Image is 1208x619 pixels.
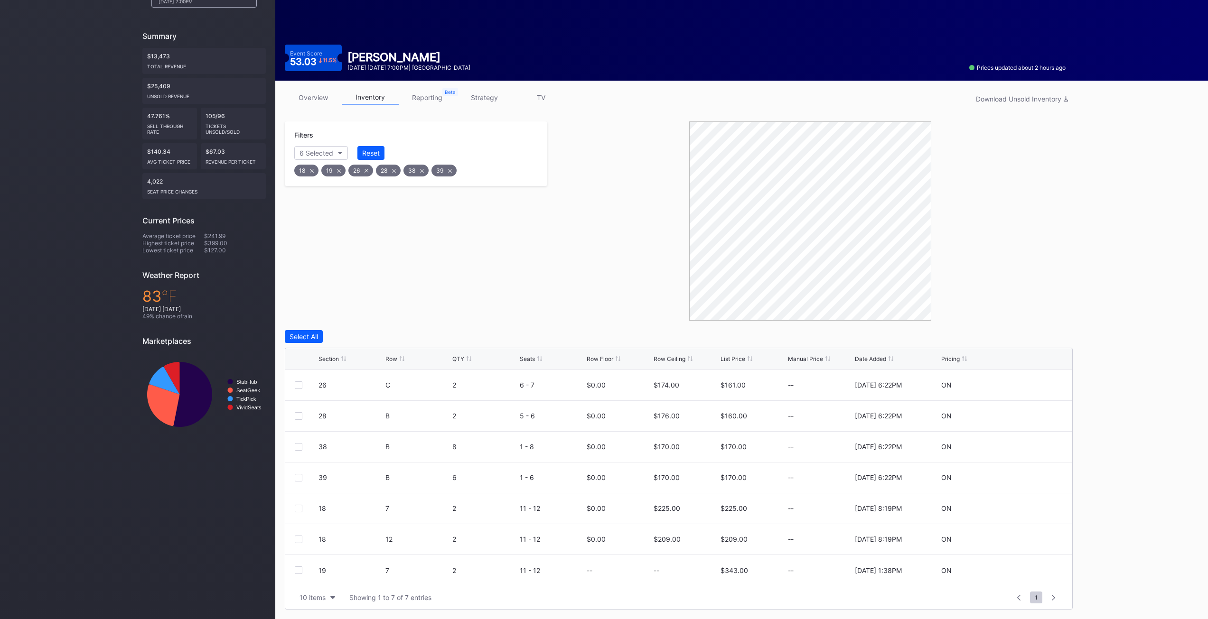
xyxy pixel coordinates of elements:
[142,173,266,199] div: 4,022
[969,64,1066,71] div: Prices updated about 2 hours ago
[349,593,431,601] div: Showing 1 to 7 of 7 entries
[362,149,380,157] div: Reset
[147,120,192,135] div: Sell Through Rate
[721,473,747,481] div: $170.00
[142,336,266,346] div: Marketplaces
[385,535,450,543] div: 12
[520,355,535,362] div: Seats
[348,165,373,176] div: 26
[941,504,952,512] div: ON
[855,504,902,512] div: [DATE] 8:19PM
[204,247,266,254] div: $127.00
[147,90,261,99] div: Unsold Revenue
[452,412,517,420] div: 2
[855,443,902,451] div: [DATE] 6:22PM
[520,566,584,574] div: 11 - 12
[654,566,659,574] div: --
[456,90,513,105] a: strategy
[300,593,326,601] div: 10 items
[941,535,952,543] div: ON
[587,535,606,543] div: $0.00
[147,155,192,165] div: Avg ticket price
[294,131,538,139] div: Filters
[142,270,266,280] div: Weather Report
[788,473,852,481] div: --
[452,443,517,451] div: 8
[788,443,852,451] div: --
[941,443,952,451] div: ON
[385,412,450,420] div: B
[452,381,517,389] div: 2
[290,50,322,57] div: Event Score
[654,443,680,451] div: $170.00
[321,165,346,176] div: 19
[399,90,456,105] a: reporting
[142,313,266,320] div: 49 % chance of rain
[721,355,745,362] div: List Price
[721,412,747,420] div: $160.00
[142,247,204,254] div: Lowest ticket price
[357,146,384,160] button: Reset
[285,90,342,105] a: overview
[941,355,960,362] div: Pricing
[654,412,680,420] div: $176.00
[300,149,333,157] div: 6 Selected
[788,504,852,512] div: --
[236,388,260,393] text: SeatGeek
[318,443,383,451] div: 38
[452,355,464,362] div: QTY
[161,287,177,305] span: ℉
[323,58,337,63] div: 11.5 %
[318,473,383,481] div: 39
[976,95,1068,103] div: Download Unsold Inventory
[201,143,266,169] div: $67.03
[721,504,747,512] div: $225.00
[452,566,517,574] div: 2
[142,353,266,436] svg: Chart title
[142,48,266,74] div: $13,473
[385,355,397,362] div: Row
[403,165,429,176] div: 38
[721,443,747,451] div: $170.00
[385,504,450,512] div: 7
[385,473,450,481] div: B
[654,504,680,512] div: $225.00
[385,443,450,451] div: B
[788,412,852,420] div: --
[855,355,886,362] div: Date Added
[654,355,685,362] div: Row Ceiling
[347,64,470,71] div: [DATE] [DATE] 7:00PM | [GEOGRAPHIC_DATA]
[520,412,584,420] div: 5 - 6
[587,443,606,451] div: $0.00
[318,504,383,512] div: 18
[294,146,348,160] button: 6 Selected
[452,504,517,512] div: 2
[941,473,952,481] div: ON
[376,165,401,176] div: 28
[721,381,746,389] div: $161.00
[520,443,584,451] div: 1 - 8
[347,50,470,64] div: [PERSON_NAME]
[971,92,1073,105] button: Download Unsold Inventory
[290,333,318,341] div: Select All
[236,379,257,385] text: StubHub
[142,108,197,139] div: 47.761%
[1030,591,1042,603] span: 1
[142,31,266,41] div: Summary
[654,535,681,543] div: $209.00
[431,165,457,176] div: 39
[142,287,266,305] div: 83
[206,120,262,135] div: Tickets Unsold/Sold
[520,473,584,481] div: 1 - 6
[721,535,748,543] div: $209.00
[520,381,584,389] div: 6 - 7
[855,566,902,574] div: [DATE] 1:38PM
[941,566,952,574] div: ON
[587,473,606,481] div: $0.00
[318,535,383,543] div: 18
[142,78,266,104] div: $25,409
[385,381,450,389] div: C
[587,412,606,420] div: $0.00
[236,396,256,402] text: TickPick
[385,566,450,574] div: 7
